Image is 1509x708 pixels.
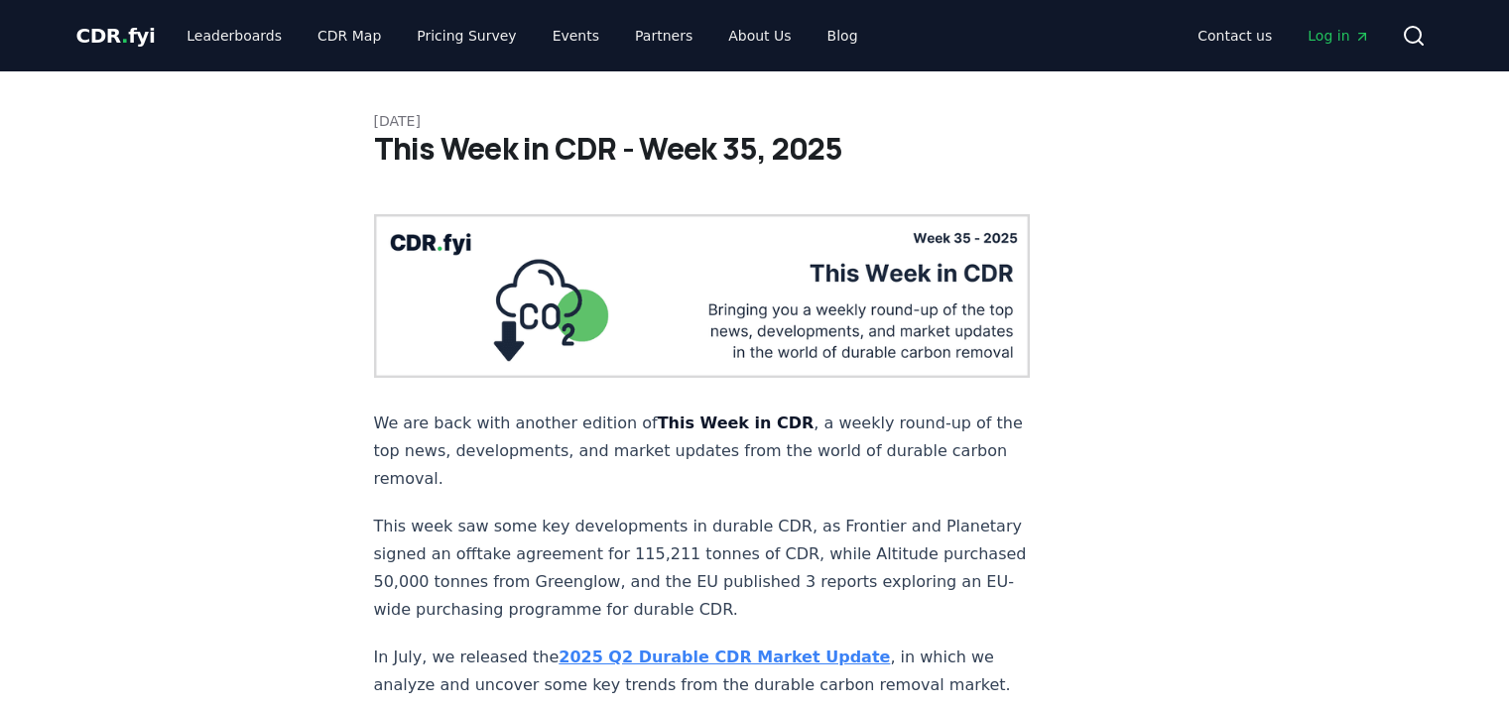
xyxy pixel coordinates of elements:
[374,644,1031,699] p: In July, we released the , in which we analyze and uncover some key trends from the durable carbo...
[374,214,1031,378] img: blog post image
[812,18,874,54] a: Blog
[559,648,890,666] a: 2025 Q2 Durable CDR Market Update
[171,18,298,54] a: Leaderboards
[1292,18,1385,54] a: Log in
[1182,18,1288,54] a: Contact us
[374,513,1031,624] p: This week saw some key developments in durable CDR, as Frontier and Planetary signed an offtake a...
[302,18,397,54] a: CDR Map
[401,18,532,54] a: Pricing Survey
[537,18,615,54] a: Events
[374,410,1031,493] p: We are back with another edition of , a weekly round-up of the top news, developments, and market...
[76,24,156,48] span: CDR fyi
[1182,18,1385,54] nav: Main
[76,22,156,50] a: CDR.fyi
[712,18,807,54] a: About Us
[619,18,708,54] a: Partners
[1308,26,1369,46] span: Log in
[121,24,128,48] span: .
[374,131,1136,167] h1: This Week in CDR - Week 35, 2025
[171,18,873,54] nav: Main
[658,413,815,432] strong: This Week in CDR
[374,111,1136,131] p: [DATE]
